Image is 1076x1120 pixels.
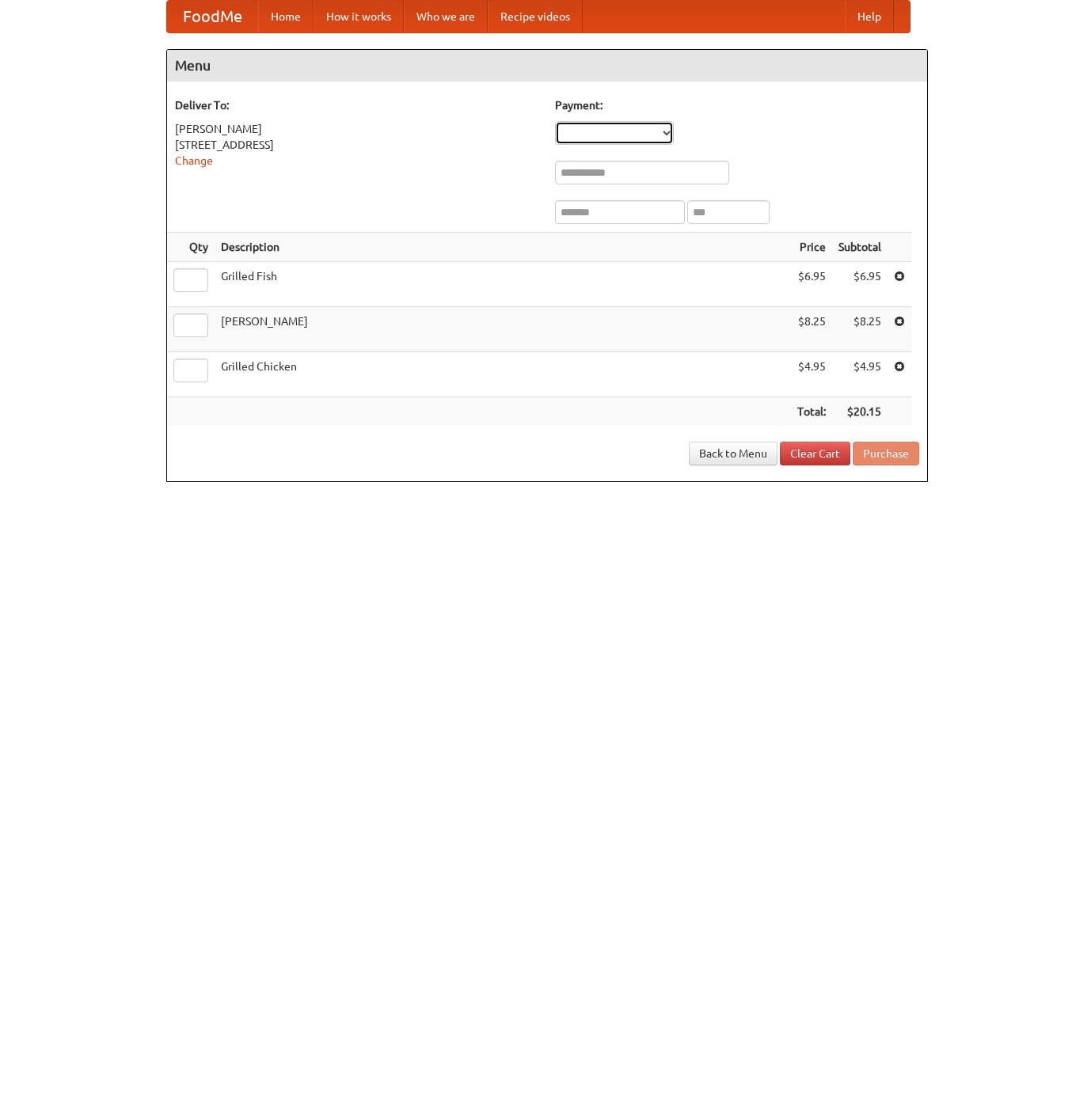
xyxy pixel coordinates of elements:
td: $8.25 [791,307,832,352]
td: $6.95 [791,262,832,307]
a: Who we are [404,1,488,32]
a: How it works [314,1,404,32]
div: [PERSON_NAME] [175,121,539,137]
a: Recipe videos [488,1,583,32]
a: Back to Menu [689,442,778,465]
a: Help [845,1,894,32]
th: Qty [167,233,215,262]
h4: Menu [167,50,927,82]
th: Price [791,233,832,262]
div: [STREET_ADDRESS] [175,137,539,153]
td: $4.95 [832,352,888,397]
h5: Payment: [555,97,919,113]
td: $6.95 [832,262,888,307]
h5: Deliver To: [175,97,539,113]
th: $20.15 [832,397,888,427]
a: Change [175,154,213,167]
td: Grilled Chicken [215,352,791,397]
td: [PERSON_NAME] [215,307,791,352]
a: Clear Cart [780,442,850,465]
td: Grilled Fish [215,262,791,307]
td: $4.95 [791,352,832,397]
a: FoodMe [167,1,258,32]
th: Description [215,233,791,262]
a: Home [258,1,314,32]
th: Subtotal [832,233,888,262]
button: Purchase [853,442,919,465]
td: $8.25 [832,307,888,352]
th: Total: [791,397,832,427]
